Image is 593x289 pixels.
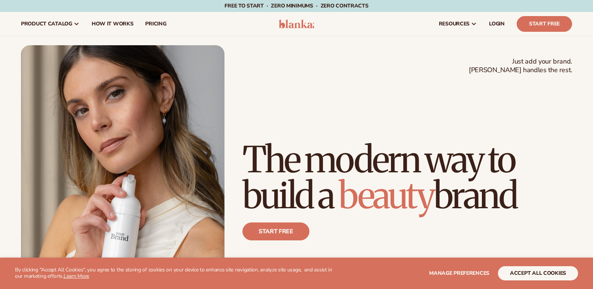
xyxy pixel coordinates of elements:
[21,21,72,27] span: product catalog
[64,273,89,280] a: Learn More
[339,173,434,218] span: beauty
[296,255,343,272] p: 4.9
[498,266,578,280] button: accept all cookies
[358,255,415,272] p: 450+
[483,12,511,36] a: LOGIN
[433,12,483,36] a: resources
[439,21,470,27] span: resources
[92,21,134,27] span: How It Works
[86,12,140,36] a: How It Works
[242,222,309,240] a: Start free
[469,57,572,75] span: Just add your brand. [PERSON_NAME] handles the rest.
[429,266,489,280] button: Manage preferences
[15,267,333,280] p: By clicking "Accept All Cookies", you agree to the storing of cookies on your device to enhance s...
[429,270,489,277] span: Manage preferences
[224,2,368,9] span: Free to start · ZERO minimums · ZERO contracts
[145,21,166,27] span: pricing
[517,16,572,32] a: Start Free
[242,255,281,272] p: 100K+
[279,19,314,28] img: logo
[489,21,505,27] span: LOGIN
[242,142,572,213] h1: The modern way to build a brand
[139,12,172,36] a: pricing
[15,12,86,36] a: product catalog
